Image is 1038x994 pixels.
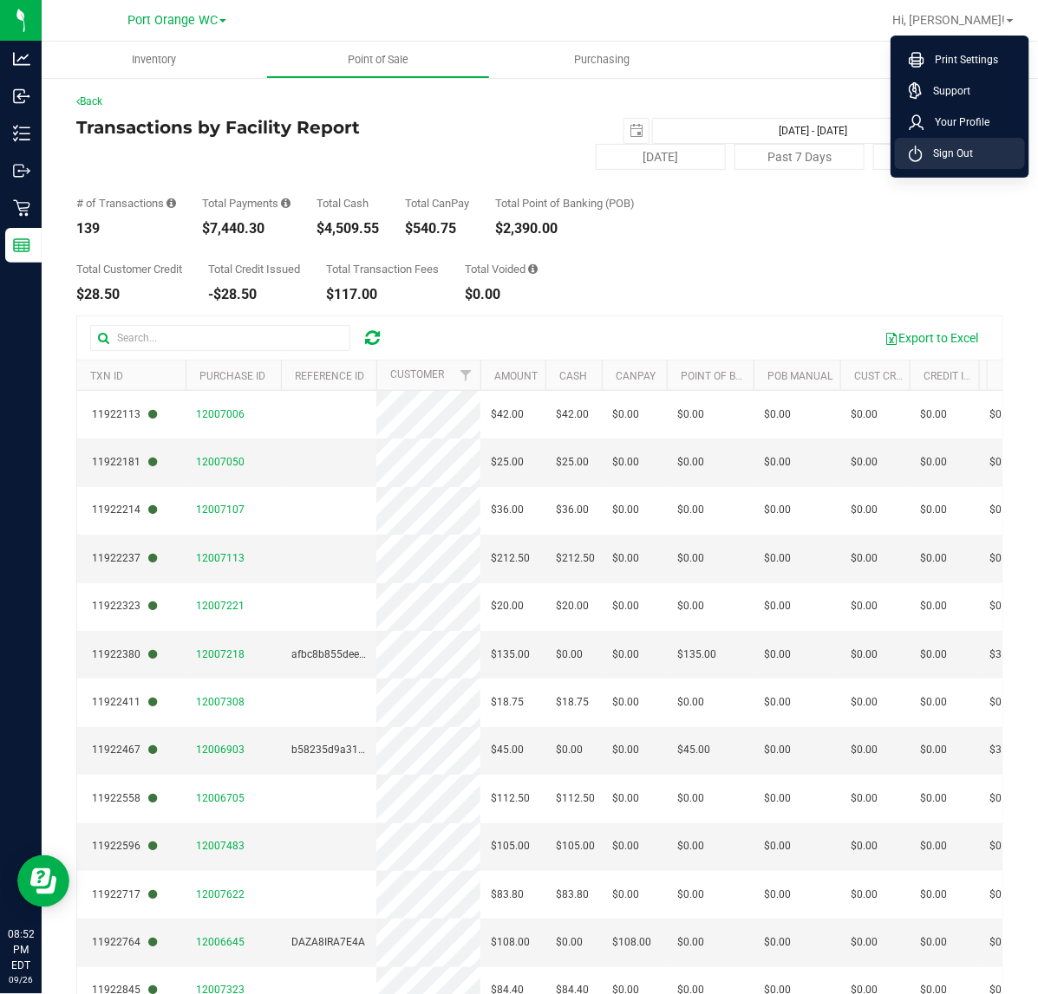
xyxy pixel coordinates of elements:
span: $0.00 [764,406,791,423]
a: Point of Sale [266,42,491,78]
span: $0.00 [764,646,791,663]
a: Customer [390,368,444,380]
span: $0.00 [989,694,1016,711]
span: DAZA8IRA7E4A [292,936,366,948]
span: 11922181 [92,454,157,471]
span: 11922380 [92,646,157,663]
span: $0.00 [920,598,947,614]
span: $0.00 [764,838,791,854]
a: Cust Credit [854,370,917,382]
span: $0.00 [851,646,878,663]
inline-svg: Inbound [13,88,30,105]
span: 12006705 [196,792,245,804]
span: $0.00 [920,454,947,471]
inline-svg: Inventory [13,125,30,142]
span: $3.00 [989,742,1016,758]
span: $0.00 [851,694,878,711]
span: $0.00 [851,742,878,758]
span: $0.00 [989,838,1016,854]
inline-svg: Reports [13,237,30,254]
span: select [624,119,649,143]
span: $0.00 [989,502,1016,518]
span: $0.00 [989,454,1016,471]
span: $0.00 [556,742,583,758]
a: Point of Banking (POB) [681,370,804,382]
a: Amount [494,370,538,382]
span: $0.00 [920,934,947,951]
span: $0.00 [920,694,947,711]
button: [DATE] [596,144,726,170]
span: 12007622 [196,888,245,900]
span: 12007308 [196,696,245,708]
span: $135.00 [491,646,530,663]
span: $0.00 [851,406,878,423]
a: Filter [452,361,480,390]
span: $0.00 [989,406,1016,423]
input: Search... [90,325,350,351]
span: $0.00 [989,550,1016,567]
span: $0.00 [677,550,704,567]
div: 139 [76,222,176,236]
span: $0.00 [612,887,639,903]
span: $18.75 [556,694,589,711]
a: Support [909,82,1018,100]
iframe: Resource center [17,855,69,907]
span: $45.00 [677,742,710,758]
a: Cash [559,370,587,382]
span: 11922558 [92,790,157,807]
span: 12007050 [196,456,245,468]
span: 12006645 [196,936,245,948]
span: $0.00 [989,598,1016,614]
span: 11922467 [92,742,157,758]
span: $0.00 [612,790,639,807]
span: $0.00 [677,790,704,807]
a: Back [76,95,102,107]
h4: Transactions by Facility Report [76,118,385,137]
span: $20.00 [491,598,524,614]
span: $83.80 [556,887,589,903]
span: $0.00 [989,934,1016,951]
p: 08:52 PM EDT [8,926,34,973]
span: 12007483 [196,840,245,852]
span: $0.00 [851,790,878,807]
div: Total Transaction Fees [326,263,439,275]
div: $0.00 [465,288,538,302]
span: $0.00 [851,838,878,854]
span: 11922764 [92,934,157,951]
span: $212.50 [556,550,595,567]
span: $0.00 [851,502,878,518]
span: $212.50 [491,550,530,567]
span: $0.00 [851,598,878,614]
span: $20.00 [556,598,589,614]
span: $135.00 [677,646,716,663]
span: $42.00 [491,406,524,423]
i: Count of all successful payment transactions, possibly including voids, refunds, and cash-back fr... [166,198,176,209]
inline-svg: Outbound [13,162,30,179]
span: $0.00 [677,934,704,951]
a: Inventory [42,42,266,78]
span: $0.00 [920,502,947,518]
div: Total Voided [465,263,538,275]
span: $0.00 [677,887,704,903]
i: Sum of all voided payment transaction amounts, excluding tips and transaction fees. [528,263,538,275]
span: $0.00 [677,406,704,423]
span: 11922113 [92,406,157,423]
span: 12007218 [196,648,245,660]
span: $0.00 [556,934,583,951]
span: b58235d9a31d445a088fb768af44ee70 [291,744,479,756]
span: 11922323 [92,598,157,614]
a: Reference ID [295,370,364,382]
div: Total Point of Banking (POB) [495,198,635,209]
span: $0.00 [764,550,791,567]
span: Support [923,82,970,100]
a: Purchasing [490,42,715,78]
span: $0.00 [677,598,704,614]
span: $0.00 [677,838,704,854]
span: $0.00 [764,887,791,903]
span: 12007006 [196,408,245,420]
span: $0.00 [612,502,639,518]
span: Port Orange WC [127,13,218,28]
button: Export to Excel [873,323,989,353]
span: $0.00 [612,550,639,567]
span: $0.00 [677,454,704,471]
